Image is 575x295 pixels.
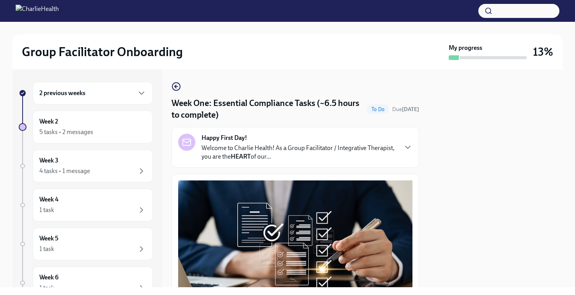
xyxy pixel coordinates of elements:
[392,106,419,113] span: October 6th, 2025 10:00
[22,44,183,60] h2: Group Facilitator Onboarding
[39,128,93,136] div: 5 tasks • 2 messages
[449,44,482,52] strong: My progress
[39,206,54,214] div: 1 task
[367,106,389,112] span: To Do
[202,144,397,161] p: Welcome to Charlie Health! As a Group Facilitator / Integrative Therapist, you are the of our...
[39,167,90,175] div: 4 tasks • 1 message
[172,97,364,121] h4: Week One: Essential Compliance Tasks (~6.5 hours to complete)
[19,228,153,260] a: Week 51 task
[231,153,251,160] strong: HEART
[39,117,58,126] h6: Week 2
[19,189,153,221] a: Week 41 task
[39,245,54,253] div: 1 task
[19,150,153,182] a: Week 34 tasks • 1 message
[402,106,419,113] strong: [DATE]
[392,106,419,113] span: Due
[39,234,58,243] h6: Week 5
[202,134,247,142] strong: Happy First Day!
[39,195,58,204] h6: Week 4
[19,111,153,143] a: Week 25 tasks • 2 messages
[39,284,54,292] div: 1 task
[39,273,58,282] h6: Week 6
[39,89,85,97] h6: 2 previous weeks
[533,45,553,59] h3: 13%
[39,156,58,165] h6: Week 3
[33,82,153,104] div: 2 previous weeks
[16,5,59,17] img: CharlieHealth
